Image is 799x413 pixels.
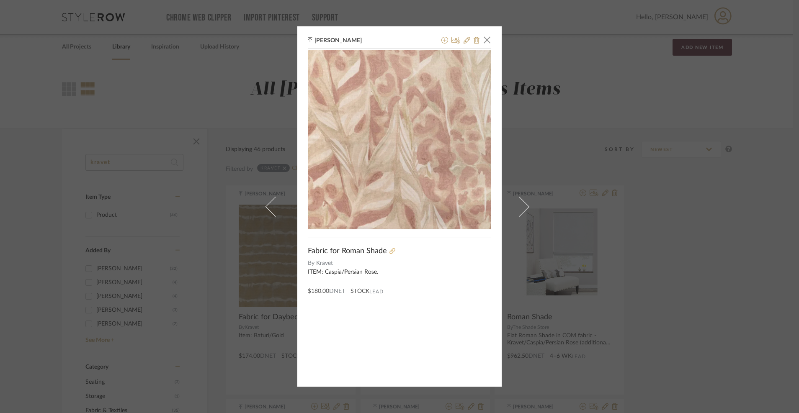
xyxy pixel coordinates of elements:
[308,268,491,277] div: ITEM: Caspia/Persian Rose.
[316,259,492,268] span: Kravet
[308,49,491,231] div: 0
[308,288,329,294] span: $180.00
[479,31,495,48] button: Close
[351,287,369,296] span: STOCK
[329,288,345,294] span: DNET
[308,50,491,229] img: c964312e-3af3-4586-8a62-b5483789c4ca_436x436.jpg
[308,259,314,268] span: By
[369,289,384,295] span: Lead
[314,37,375,44] span: [PERSON_NAME]
[308,246,387,256] span: Fabric for Roman Shade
